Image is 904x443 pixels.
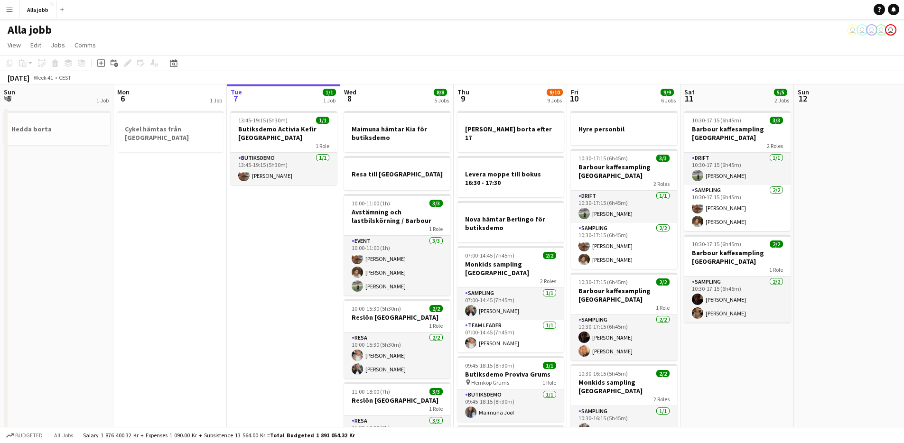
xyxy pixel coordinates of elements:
button: Alla jobb [19,0,56,19]
span: Fri [571,88,578,96]
span: 8 [343,93,356,104]
app-card-role: Sampling1/107:00-14:45 (7h45m)[PERSON_NAME] [457,288,564,320]
app-job-card: Cykel hämtas från [GEOGRAPHIC_DATA] [117,111,224,152]
app-job-card: Resa till [GEOGRAPHIC_DATA] [344,156,450,190]
app-user-avatar: Hedda Lagerbielke [866,24,877,36]
app-user-avatar: Hedda Lagerbielke [857,24,868,36]
app-job-card: 10:30-17:15 (6h45m)2/2Barbour kaffesampling [GEOGRAPHIC_DATA]1 RoleSampling2/210:30-17:15 (6h45m)... [571,273,677,360]
div: Hedda borta [4,111,110,145]
div: 6 Jobs [661,97,676,104]
span: 2/2 [543,252,556,259]
span: 3/3 [656,155,670,162]
span: 9 [456,93,469,104]
h3: Monkids sampling [GEOGRAPHIC_DATA] [457,260,564,277]
app-job-card: 09:45-18:15 (8h30m)1/1Butiksdemo Proviva Grums Hemköp Grums1 RoleButiksdemo1/109:45-18:15 (8h30m)... [457,356,564,422]
app-card-role: Event3/310:00-11:00 (1h)[PERSON_NAME][PERSON_NAME][PERSON_NAME] [344,236,450,295]
span: 3/3 [429,200,443,207]
span: 7 [229,93,242,104]
app-job-card: [PERSON_NAME] borta efter 17 [457,111,564,152]
h3: Butiksdemo Activia Kefir [GEOGRAPHIC_DATA] [231,125,337,142]
app-card-role: Butiksdemo1/113:45-19:15 (5h30m)[PERSON_NAME] [231,153,337,185]
div: Hyre personbil [571,111,677,145]
span: 8/8 [434,89,447,96]
app-job-card: 07:00-14:45 (7h45m)2/2Monkids sampling [GEOGRAPHIC_DATA]2 RolesSampling1/107:00-14:45 (7h45m)[PER... [457,246,564,352]
app-card-role: Sampling2/210:30-17:15 (6h45m)[PERSON_NAME][PERSON_NAME] [684,185,791,231]
span: Edit [30,41,41,49]
span: 2/2 [656,370,670,377]
span: 9/9 [661,89,674,96]
span: 10:00-15:30 (5h30m) [352,305,401,312]
h3: Barbour kaffesampling [GEOGRAPHIC_DATA] [571,163,677,180]
h3: [PERSON_NAME] borta efter 17 [457,125,564,142]
span: 10:30-17:15 (6h45m) [692,240,741,248]
span: 1/1 [316,117,329,124]
a: Edit [27,39,45,51]
app-job-card: 10:30-17:15 (6h45m)3/3Barbour kaffesampling [GEOGRAPHIC_DATA]2 RolesDrift1/110:30-17:15 (6h45m)[P... [684,111,791,231]
span: 1 Role [316,142,329,149]
span: 1 Role [656,304,670,311]
span: Sun [4,88,15,96]
span: Mon [117,88,130,96]
h3: Hedda borta [4,125,110,133]
h3: Reslön [GEOGRAPHIC_DATA] [344,313,450,322]
span: 9/10 [547,89,563,96]
h3: Barbour kaffesampling [GEOGRAPHIC_DATA] [684,125,791,142]
h3: Resa till [GEOGRAPHIC_DATA] [344,170,450,178]
div: Salary 1 876 400.32 kr + Expenses 1 090.00 kr + Subsistence 13 564.00 kr = [83,432,355,439]
h3: Avstämning och lastbilskörning / Barbour [344,208,450,225]
span: 10:00-11:00 (1h) [352,200,390,207]
h3: Butiksdemo Proviva Grums [457,370,564,378]
app-card-role: Team Leader1/107:00-14:45 (7h45m)[PERSON_NAME] [457,320,564,352]
span: 2/2 [656,278,670,286]
span: 3/3 [429,388,443,395]
span: 2/2 [770,240,783,248]
div: Levera moppe till bokus 16:30 - 17:30 [457,156,564,197]
a: Comms [71,39,100,51]
span: Sat [684,88,695,96]
app-card-role: Sampling2/210:30-17:15 (6h45m)[PERSON_NAME][PERSON_NAME] [571,223,677,269]
span: 10:30-17:15 (6h45m) [578,278,628,286]
span: View [8,41,21,49]
app-job-card: 13:45-19:15 (5h30m)1/1Butiksdemo Activia Kefir [GEOGRAPHIC_DATA]1 RoleButiksdemo1/113:45-19:15 (5... [231,111,337,185]
span: Wed [344,88,356,96]
app-job-card: 10:30-17:15 (6h45m)2/2Barbour kaffesampling [GEOGRAPHIC_DATA]1 RoleSampling2/210:30-17:15 (6h45m)... [684,235,791,323]
span: 1/1 [323,89,336,96]
span: 6 [116,93,130,104]
app-job-card: Maimuna hämtar Kia för butiksdemo [344,111,450,152]
span: 5/5 [774,89,787,96]
app-card-role: Drift1/110:30-17:15 (6h45m)[PERSON_NAME] [571,191,677,223]
span: All jobs [52,432,75,439]
app-job-card: 10:00-15:30 (5h30m)2/2Reslön [GEOGRAPHIC_DATA]1 RoleResa2/210:00-15:30 (5h30m)[PERSON_NAME][PERSO... [344,299,450,378]
span: 2 Roles [540,277,556,285]
span: 10 [569,93,578,104]
span: Sun [798,88,809,96]
span: 1 Role [429,322,443,329]
span: 1 Role [429,405,443,412]
app-user-avatar: August Löfgren [847,24,858,36]
h3: Cykel hämtas från [GEOGRAPHIC_DATA] [117,125,224,142]
div: 9 Jobs [547,97,562,104]
span: 09:45-18:15 (8h30m) [465,362,514,369]
h3: Reslön [GEOGRAPHIC_DATA] [344,396,450,405]
div: [DATE] [8,73,29,83]
span: 11:00-18:00 (7h) [352,388,390,395]
button: Budgeted [5,430,44,441]
span: Hemköp Grums [471,379,509,386]
span: 5 [2,93,15,104]
span: Tue [231,88,242,96]
span: 07:00-14:45 (7h45m) [465,252,514,259]
app-user-avatar: Emil Hasselberg [885,24,896,36]
app-card-role: Drift1/110:30-17:15 (6h45m)[PERSON_NAME] [684,153,791,185]
span: 2/2 [429,305,443,312]
div: CEST [59,74,71,81]
span: 11 [683,93,695,104]
div: 1 Job [210,97,222,104]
